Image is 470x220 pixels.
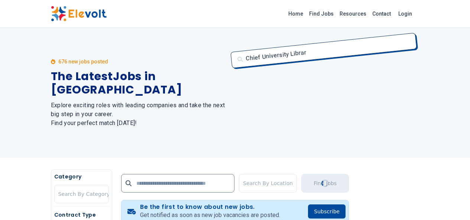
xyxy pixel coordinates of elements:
[369,8,394,20] a: Contact
[58,58,108,65] p: 676 new jobs posted
[51,70,226,96] h1: The Latest Jobs in [GEOGRAPHIC_DATA]
[285,8,306,20] a: Home
[433,184,470,220] iframe: Chat Widget
[140,203,280,211] h4: Be the first to know about new jobs.
[394,6,416,21] a: Login
[301,174,349,193] button: Find JobsLoading...
[51,6,107,22] img: Elevolt
[306,8,337,20] a: Find Jobs
[321,180,329,187] div: Loading...
[140,211,280,220] p: Get notified as soon as new job vacancies are posted.
[54,173,109,180] h5: Category
[51,101,226,128] h2: Explore exciting roles with leading companies and take the next big step in your career. Find you...
[54,211,109,219] h5: Contract Type
[337,8,369,20] a: Resources
[308,204,346,219] button: Subscribe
